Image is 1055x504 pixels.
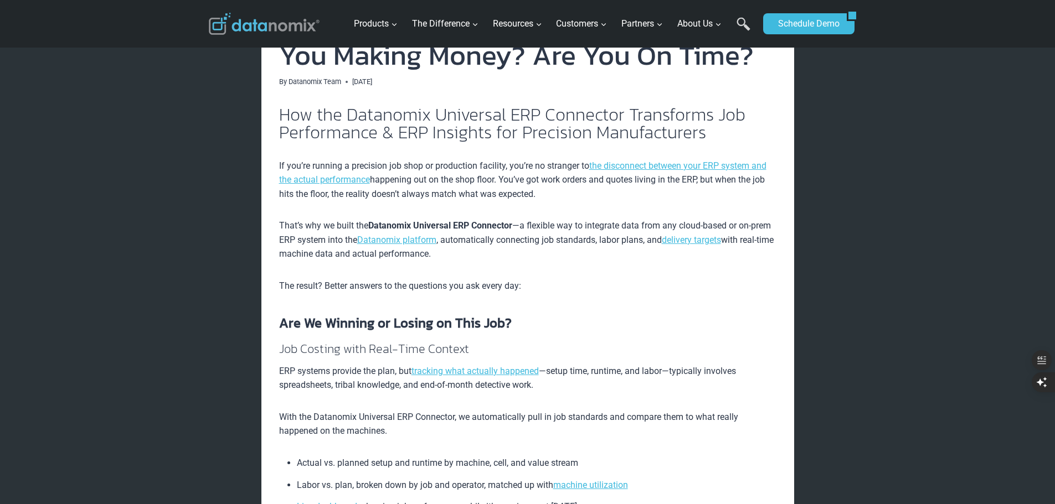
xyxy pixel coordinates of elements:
[289,77,341,86] a: Datanomix Team
[368,220,512,231] strong: Datanomix Universal ERP Connector
[279,313,512,332] strong: Are We Winning or Losing on This Job?
[737,17,750,42] a: Search
[354,17,398,31] span: Products
[279,14,776,69] h1: ERP Data Meets Machine Reality: Are You Making Money? Are You On Time?
[412,17,478,31] span: The Difference
[209,13,320,35] img: Datanomix
[662,235,721,245] a: delivery targets
[763,13,847,34] a: Schedule Demo
[621,17,663,31] span: Partners
[556,17,607,31] span: Customers
[279,410,776,438] p: With the Datanomix Universal ERP Connector, we automatically pull in job standards and compare th...
[411,366,539,376] a: tracking what actually happened
[349,6,758,42] nav: Primary Navigation
[297,456,776,474] li: Actual vs. planned setup and runtime by machine, cell, and value stream
[279,106,776,141] h2: How the Datanomix Universal ERP Connector Transforms Job Performance & ERP Insights for Precision...
[677,17,722,31] span: About Us
[297,474,776,496] li: Labor vs. plan, broken down by job and operator, matched up with
[279,159,776,201] p: If you’re running a precision job shop or production facility, you’re no stranger to happening ou...
[553,480,628,490] a: machine utilization
[279,76,287,87] span: By
[279,340,776,358] h4: Job Costing with Real-Time Context
[357,235,436,245] a: Datanomix platform
[279,219,776,261] p: That’s why we built the —a flexible way to integrate data from any cloud-based or on-prem ERP sys...
[279,279,776,293] p: The result? Better answers to the questions you ask every day:
[279,364,776,392] p: ERP systems provide the plan, but —setup time, runtime, and labor—typically involves spreadsheets...
[352,76,372,87] time: [DATE]
[493,17,542,31] span: Resources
